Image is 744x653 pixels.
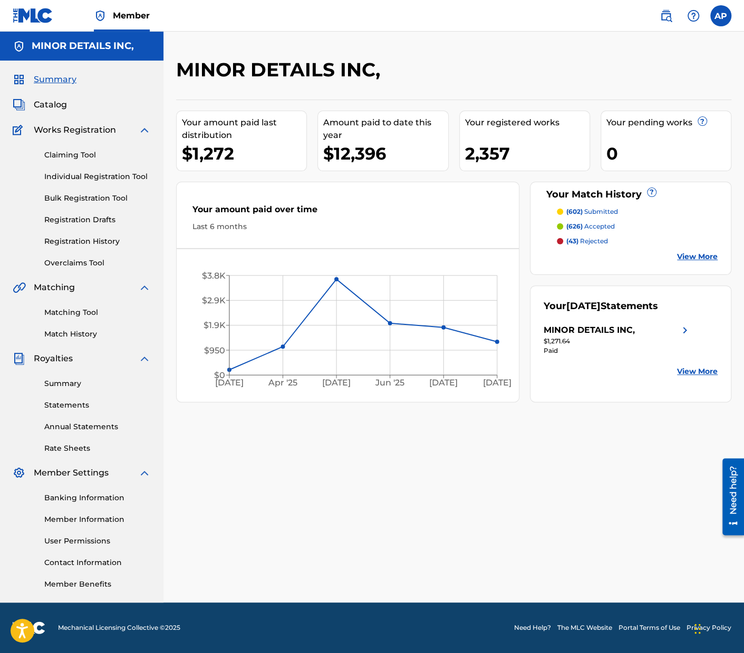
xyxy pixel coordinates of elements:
[710,5,731,26] div: User Menu
[465,142,590,165] div: 2,357
[13,281,26,294] img: Matching
[322,378,351,388] tspan: [DATE]
[375,378,405,388] tspan: Jun '25
[13,467,25,479] img: Member Settings
[44,307,151,318] a: Matching Tool
[660,9,672,22] img: search
[691,602,744,653] iframe: Chat Widget
[202,295,226,305] tspan: $2.9K
[44,171,151,182] a: Individual Registration Tool
[679,324,691,337] img: right chevron icon
[204,320,226,330] tspan: $1.9K
[44,214,151,225] a: Registration Drafts
[677,366,718,377] a: View More
[34,467,109,479] span: Member Settings
[44,329,151,340] a: Match History
[606,142,731,165] div: 0
[557,222,718,231] a: (626) accepted
[13,8,53,23] img: MLC Logo
[138,124,151,136] img: expand
[698,117,707,125] span: ?
[566,237,578,245] span: (43)
[557,207,718,216] a: (602) submitted
[648,188,656,196] span: ?
[192,221,503,232] div: Last 6 months
[714,454,744,539] iframe: Resource Center
[44,258,151,269] a: Overclaims Tool
[34,124,116,136] span: Works Registration
[566,236,608,246] p: rejected
[32,40,134,52] h5: MINOR DETAILS INC,
[34,281,75,294] span: Matching
[44,536,151,547] a: User Permissions
[677,251,718,262] a: View More
[44,492,151,503] a: Banking Information
[13,73,25,86] img: Summary
[566,222,615,231] p: accepted
[182,116,306,142] div: Your amount paid last distribution
[44,579,151,590] a: Member Benefits
[202,271,226,281] tspan: $3.8K
[323,116,448,142] div: Amount paid to date this year
[694,613,701,645] div: Drag
[44,193,151,204] a: Bulk Registration Tool
[566,222,583,230] span: (626)
[683,5,704,26] div: Help
[544,324,635,337] div: MINOR DETAILS INC,
[13,98,25,111] img: Catalog
[544,346,692,355] div: Paid
[44,150,151,161] a: Claiming Tool
[113,9,150,22] span: Member
[619,623,680,632] a: Portal Terms of Use
[557,236,718,246] a: (43) rejected
[34,98,67,111] span: Catalog
[138,352,151,365] img: expand
[566,207,583,215] span: (602)
[566,207,618,216] p: submitted
[44,514,151,525] a: Member Information
[138,467,151,479] img: expand
[44,378,151,389] a: Summary
[44,400,151,411] a: Statements
[182,142,306,165] div: $1,272
[13,621,45,634] img: logo
[566,300,601,312] span: [DATE]
[215,378,244,388] tspan: [DATE]
[323,142,448,165] div: $12,396
[687,9,700,22] img: help
[204,345,225,355] tspan: $950
[44,236,151,247] a: Registration History
[544,324,692,355] a: MINOR DETAILS INC,right chevron icon$1,271.64Paid
[544,299,658,313] div: Your Statements
[430,378,458,388] tspan: [DATE]
[13,40,25,53] img: Accounts
[44,557,151,568] a: Contact Information
[44,421,151,432] a: Annual Statements
[514,623,551,632] a: Need Help?
[13,73,76,86] a: SummarySummary
[544,187,718,202] div: Your Match History
[34,73,76,86] span: Summary
[655,5,677,26] a: Public Search
[176,58,385,82] h2: MINOR DETAILS INC,
[94,9,107,22] img: Top Rightsholder
[58,623,180,632] span: Mechanical Licensing Collective © 2025
[13,352,25,365] img: Royalties
[34,352,73,365] span: Royalties
[465,116,590,129] div: Your registered works
[192,203,503,221] div: Your amount paid over time
[138,281,151,294] img: expand
[484,378,512,388] tspan: [DATE]
[544,337,692,346] div: $1,271.64
[557,623,612,632] a: The MLC Website
[606,116,731,129] div: Your pending works
[687,623,731,632] a: Privacy Policy
[214,370,225,380] tspan: $0
[44,443,151,454] a: Rate Sheets
[268,378,297,388] tspan: Apr '25
[13,124,26,136] img: Works Registration
[13,98,67,111] a: CatalogCatalog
